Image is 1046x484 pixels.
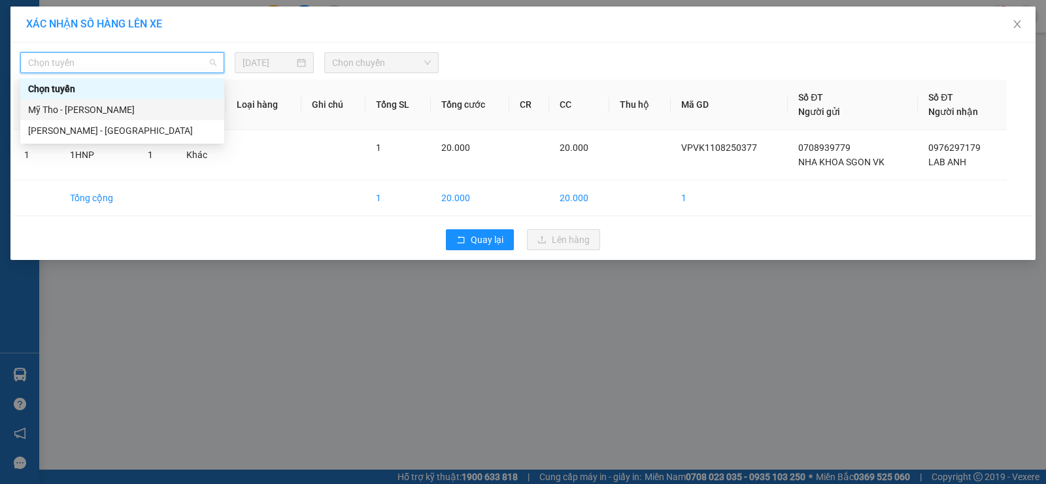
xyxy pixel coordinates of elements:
[446,229,514,250] button: rollbackQuay lại
[28,82,216,96] div: Chọn tuyến
[798,106,840,117] span: Người gửi
[365,180,431,216] td: 1
[20,99,224,120] div: Mỹ Tho - Hồ Chí Minh
[671,80,788,130] th: Mã GD
[471,233,503,247] span: Quay lại
[243,56,294,70] input: 12/08/2025
[365,80,431,130] th: Tổng SL
[549,80,609,130] th: CC
[798,142,851,153] span: 0708939779
[176,130,227,180] td: Khác
[456,235,465,246] span: rollback
[226,80,301,130] th: Loại hàng
[1012,19,1022,29] span: close
[20,78,224,99] div: Chọn tuyến
[671,180,788,216] td: 1
[928,106,978,117] span: Người nhận
[28,53,216,73] span: Chọn tuyến
[148,150,153,160] span: 1
[549,180,609,216] td: 20.000
[301,80,365,130] th: Ghi chú
[928,92,953,103] span: Số ĐT
[376,142,381,153] span: 1
[681,142,757,153] span: VPVK1108250377
[928,157,966,167] span: LAB ANH
[26,18,162,30] span: XÁC NHẬN SỐ HÀNG LÊN XE
[20,120,224,141] div: Hồ Chí Minh - Mỹ Tho
[928,142,981,153] span: 0976297179
[609,80,670,130] th: Thu hộ
[431,80,509,130] th: Tổng cước
[28,123,216,138] div: [PERSON_NAME] - [GEOGRAPHIC_DATA]
[431,180,509,216] td: 20.000
[798,92,823,103] span: Số ĐT
[527,229,600,250] button: uploadLên hàng
[28,103,216,117] div: Mỹ Tho - [PERSON_NAME]
[509,80,549,130] th: CR
[560,142,588,153] span: 20.000
[59,130,137,180] td: 1HNP
[332,53,431,73] span: Chọn chuyến
[59,180,137,216] td: Tổng cộng
[999,7,1036,43] button: Close
[441,142,470,153] span: 20.000
[14,80,59,130] th: STT
[798,157,885,167] span: NHA KHOA SGON VK
[14,130,59,180] td: 1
